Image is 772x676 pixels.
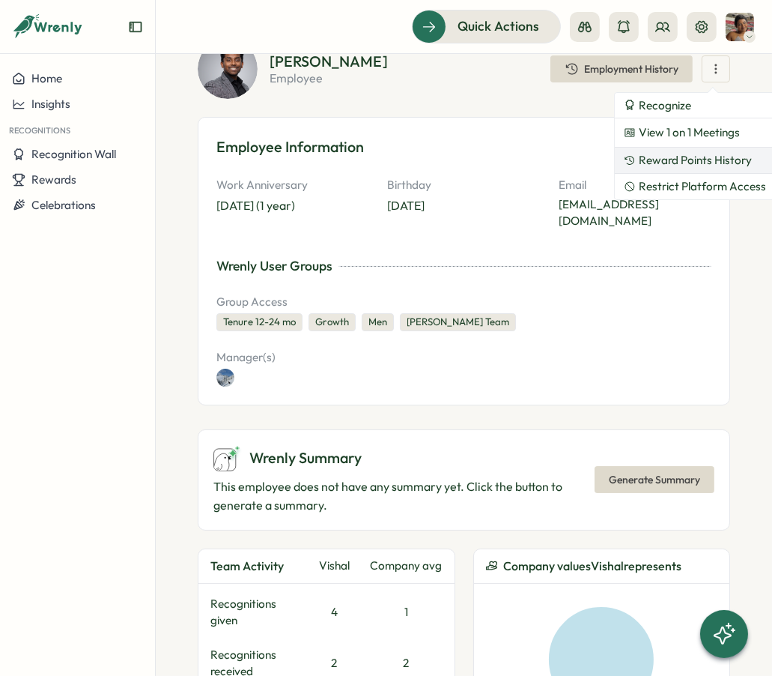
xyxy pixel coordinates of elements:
[639,99,691,112] span: Recognize
[216,196,295,215] div: [DATE] (1 year)
[504,557,682,576] span: Company values Vishal represents
[559,196,711,229] p: [EMAIL_ADDRESS][DOMAIN_NAME]
[387,196,425,215] div: [DATE]
[639,154,752,167] span: Reward Points History
[458,16,539,36] span: Quick Actions
[128,19,143,34] button: Expand sidebar
[412,10,561,43] button: Quick Actions
[309,313,356,331] div: Growth
[31,71,62,85] span: Home
[31,172,76,187] span: Rewards
[216,136,711,159] h3: Employee Information
[362,313,394,331] div: Men
[210,596,299,629] div: Recognitions given
[305,558,365,574] div: Vishal
[559,177,711,193] p: Email
[595,466,714,493] button: Generate Summary
[371,655,443,672] div: 2
[400,313,516,331] div: [PERSON_NAME] Team
[584,64,678,74] span: Employment History
[216,369,234,387] img: Emma Fricker
[609,467,700,492] span: Generate Summary
[270,54,388,69] div: [PERSON_NAME]
[550,55,693,82] button: Employment History
[387,177,540,193] p: Birthday
[198,39,258,99] img: Vishal Reddy
[270,72,388,84] p: employee
[249,447,362,470] span: Wrenly Summary
[305,655,365,672] div: 2
[210,557,299,576] div: Team Activity
[216,256,332,276] div: Wrenly User Groups
[31,147,116,161] span: Recognition Wall
[216,177,369,193] p: Work Anniversary
[639,180,766,193] span: Restrict Platform Access
[31,198,96,212] span: Celebrations
[216,313,303,331] div: Tenure 12-24 mo
[31,97,70,111] span: Insights
[726,13,754,41] img: Shelby Perera
[216,294,711,310] p: Group Access
[216,349,374,366] p: Manager(s)
[639,124,740,141] span: View 1 on 1 Meetings
[371,558,443,574] div: Company avg
[213,477,592,515] p: This employee does not have any summary yet. Click the button to generate a summary.
[305,604,365,621] div: 4
[371,604,443,621] div: 1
